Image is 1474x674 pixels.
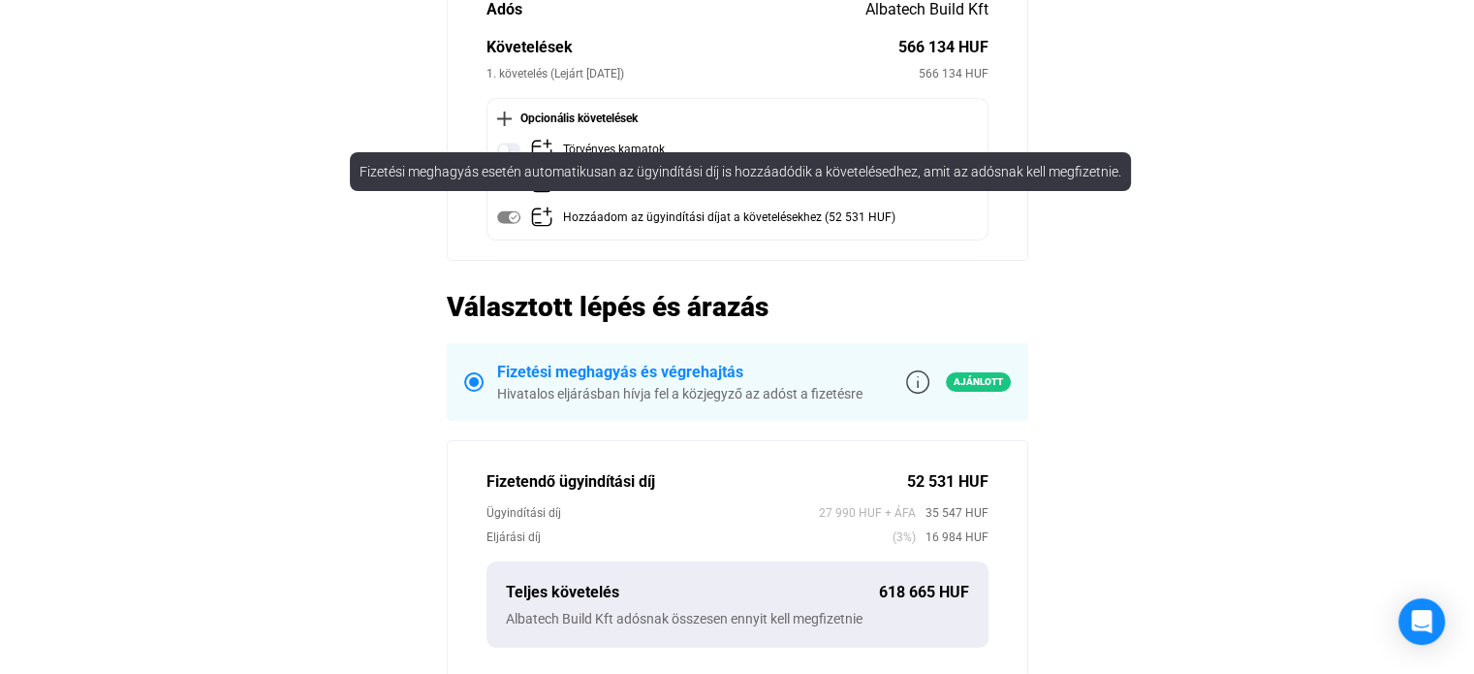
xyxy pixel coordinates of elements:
img: plus-black [497,112,512,126]
div: Követelések [486,36,898,59]
div: Fizetési meghagyás és végrehajtás [497,361,862,384]
span: Ajánlott [946,372,1011,392]
div: 52 531 HUF [907,470,988,494]
span: (3%) [893,528,916,547]
img: toggle-off [497,138,520,161]
div: Eljárási díj [486,528,893,547]
div: 566 134 HUF [919,64,988,83]
div: Teljes követelés [506,581,879,604]
img: info-grey-outline [906,370,929,394]
img: toggle-on-disabled [497,206,520,229]
div: Törvényes kamatok [563,138,665,162]
div: Opcionális követelések [497,109,978,128]
div: 566 134 HUF [898,36,988,59]
img: add-claim [530,206,553,229]
a: info-grey-outlineAjánlott [906,370,1011,394]
div: Albatech Build Kft adósnak összesen ennyit kell megfizetnie [506,609,969,628]
span: 16 984 HUF [916,528,988,547]
div: Open Intercom Messenger [1398,598,1445,645]
span: 35 547 HUF [916,503,988,523]
div: Ügyindítási díj [486,503,819,523]
span: 27 990 HUF + ÁFA [819,503,916,523]
div: 1. követelés (Lejárt [DATE]) [486,64,919,83]
h2: Választott lépés és árazás [447,290,1028,324]
div: Hivatalos eljárásban hívja fel a közjegyző az adóst a fizetésre [497,384,862,403]
div: Fizetési meghagyás esetén automatikusan az ügyindítási díj is hozzáadódik a követelésedhez, amit ... [350,152,1131,191]
div: Hozzáadom az ügyindítási díjat a követelésekhez (52 531 HUF) [563,206,895,230]
img: add-claim [530,138,553,161]
div: Fizetendő ügyindítási díj [486,470,907,494]
div: 618 665 HUF [879,581,969,604]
